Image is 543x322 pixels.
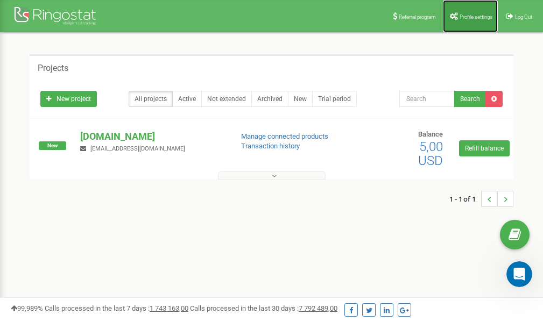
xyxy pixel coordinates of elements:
[241,132,328,140] a: Manage connected products
[251,91,288,107] a: Archived
[299,304,337,312] u: 7 792 489,00
[454,91,486,107] button: Search
[129,91,173,107] a: All projects
[399,14,436,20] span: Referral program
[241,142,300,150] a: Transaction history
[172,91,202,107] a: Active
[449,180,513,218] nav: ...
[312,91,357,107] a: Trial period
[459,140,510,156] a: Refill balance
[11,304,43,312] span: 99,989%
[38,63,68,73] h5: Projects
[460,14,492,20] span: Profile settings
[418,139,443,168] span: 5,00 USD
[418,130,443,138] span: Balance
[201,91,252,107] a: Not extended
[288,91,313,107] a: New
[506,261,532,287] iframe: Intercom live chat
[190,304,337,312] span: Calls processed in the last 30 days :
[40,91,97,107] a: New project
[45,304,188,312] span: Calls processed in the last 7 days :
[399,91,455,107] input: Search
[90,145,185,152] span: [EMAIL_ADDRESS][DOMAIN_NAME]
[515,14,532,20] span: Log Out
[80,130,223,144] p: [DOMAIN_NAME]
[449,191,481,207] span: 1 - 1 of 1
[39,141,66,150] span: New
[150,304,188,312] u: 1 743 163,00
